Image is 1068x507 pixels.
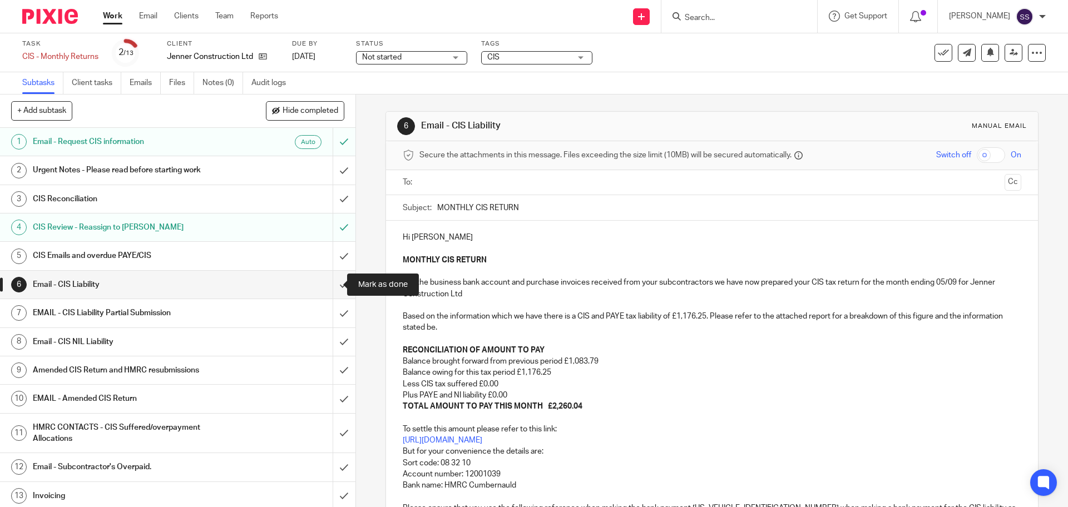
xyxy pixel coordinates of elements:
strong: RECONCILIATION OF AMOUNT TO PAY [403,346,545,354]
div: CIS - Monthly Returns [22,51,98,62]
span: Hide completed [283,107,338,116]
a: Email [139,11,157,22]
a: Reports [250,11,278,22]
h1: HMRC CONTACTS - CIS Suffered/overpayment Allocations [33,419,225,448]
p: Jenner Construction Ltd [167,51,253,62]
div: 3 [11,191,27,207]
div: 5 [11,248,27,264]
h1: Email - CIS Liability [421,120,736,132]
div: Auto [295,135,322,149]
small: /13 [123,50,133,56]
h1: EMAIL - Amended CIS Return [33,390,225,407]
div: 6 [397,117,415,135]
span: On [1011,150,1021,161]
div: 1 [11,134,27,150]
h1: EMAIL - CIS Liability Partial Submission [33,305,225,321]
label: Subject: [403,202,432,213]
img: svg%3E [1016,8,1034,26]
p: [PERSON_NAME] [949,11,1010,22]
div: 8 [11,334,27,350]
a: Subtasks [22,72,63,94]
a: [URL][DOMAIN_NAME] [403,436,482,444]
p: Less CIS tax suffered £0.00 [403,379,1021,390]
h1: Invoicing [33,488,225,504]
h1: Email - Subcontractor's Overpaid. [33,459,225,475]
span: Not started [362,53,402,61]
span: Secure the attachments in this message. Files exceeding the size limit (10MB) will be secured aut... [419,150,792,161]
h1: Urgent Notes - Please read before starting work [33,162,225,178]
div: 7 [11,305,27,321]
label: Client [167,39,278,48]
p: Plus PAYE and NI liability £0.00 [403,390,1021,401]
div: 12 [11,459,27,475]
strong: TOTAL AMOUNT TO PAY THIS MONTH £2,260.04 [403,402,582,410]
label: Task [22,39,98,48]
div: 9 [11,362,27,378]
h1: Email - Request CIS information [33,133,225,150]
button: + Add subtask [11,101,72,120]
div: 2 [118,46,133,59]
label: Tags [481,39,592,48]
a: Files [169,72,194,94]
img: Pixie [22,9,78,24]
div: 13 [11,488,27,504]
a: Clients [174,11,199,22]
div: 10 [11,391,27,406]
h1: CIS Review - Reassign to [PERSON_NAME] [33,219,225,236]
span: Get Support [844,12,887,20]
p: Balance owing for this tax period £1,176.25 [403,367,1021,378]
a: Notes (0) [202,72,243,94]
div: 11 [11,425,27,441]
span: CIS [487,53,500,61]
strong: MONTHLY CIS RETURN [403,256,487,264]
a: Team [215,11,234,22]
div: 6 [11,277,27,292]
label: To: [403,177,415,188]
label: Status [356,39,467,48]
div: 2 [11,163,27,178]
span: [DATE] [292,53,315,61]
a: Emails [130,72,161,94]
a: Audit logs [251,72,294,94]
h1: Email - CIS NIL Liability [33,334,225,350]
h1: CIS Emails and overdue PAYE/CIS [33,247,225,264]
h1: Email - CIS Liability [33,276,225,293]
label: Due by [292,39,342,48]
div: Manual email [972,122,1027,131]
p: Per the business bank account and purchase invoices received from your subcontractors we have now... [403,255,1021,356]
a: Client tasks [72,72,121,94]
div: 4 [11,220,27,235]
p: Balance brought forward from previous period £1,083.79 [403,356,1021,367]
input: Search [684,13,784,23]
p: Hi [PERSON_NAME] [403,232,1021,243]
h1: Amended CIS Return and HMRC resubmissions [33,362,225,379]
span: Switch off [936,150,971,161]
a: Work [103,11,122,22]
h1: CIS Reconciliation [33,191,225,207]
button: Cc [1005,174,1021,191]
button: Hide completed [266,101,344,120]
